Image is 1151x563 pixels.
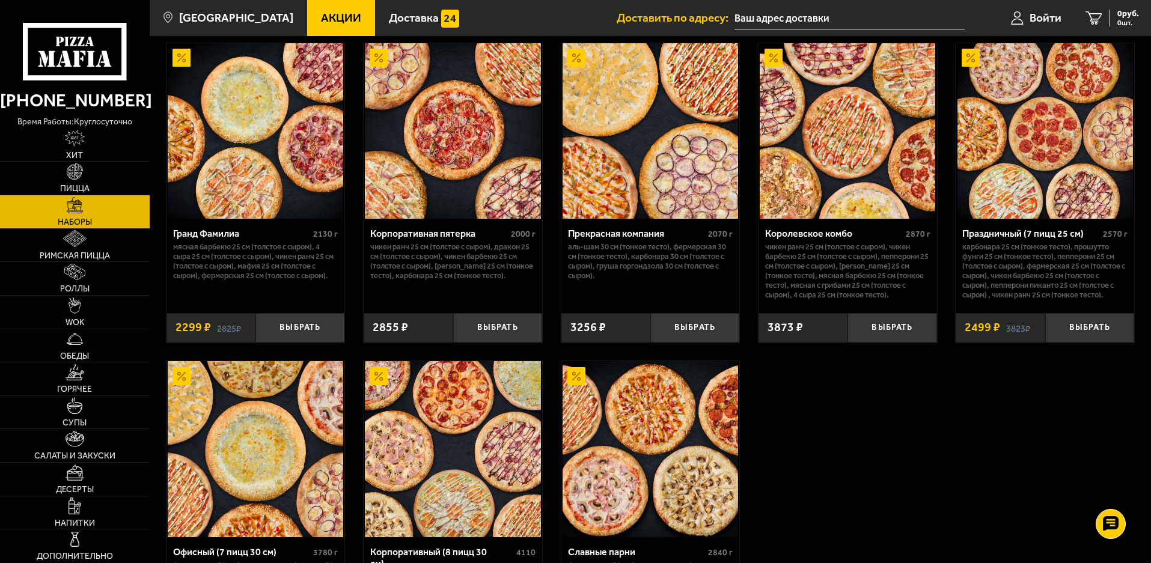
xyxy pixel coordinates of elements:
img: Корпоративный (8 пицц 30 см) [365,361,540,537]
img: Акционный [370,367,388,385]
button: Выбрать [650,313,739,342]
img: Акционный [765,49,783,67]
a: АкционныйКорпоративная пятерка [364,43,542,219]
span: [GEOGRAPHIC_DATA] [179,12,293,23]
div: Прекрасная компания [568,228,706,239]
img: Акционный [172,49,191,67]
div: Гранд Фамилиа [173,228,311,239]
span: 3780 г [313,547,338,558]
img: Славные парни [563,361,738,537]
span: Напитки [55,519,95,528]
span: Пицца [60,184,90,193]
span: Римская пицца [40,252,110,260]
p: Аль-Шам 30 см (тонкое тесто), Фермерская 30 см (тонкое тесто), Карбонара 30 см (толстое с сыром),... [568,242,733,281]
span: Горячее [57,385,92,394]
span: Супы [63,419,87,427]
div: Королевское комбо [765,228,903,239]
span: Доставка [389,12,439,23]
a: АкционныйСлавные парни [561,361,740,537]
img: 15daf4d41897b9f0e9f617042186c801.svg [441,10,459,28]
span: 2130 г [313,229,338,239]
div: Корпоративная пятерка [370,228,508,239]
span: Акции [321,12,361,23]
span: 0 шт. [1117,19,1139,26]
div: Праздничный (7 пицц 25 см) [962,228,1100,239]
div: Офисный (7 пицц 30 см) [173,546,311,558]
span: 3873 ₽ [768,321,803,333]
img: Праздничный (7 пицц 25 см) [957,43,1133,219]
img: Корпоративная пятерка [365,43,540,219]
span: 2000 г [511,229,536,239]
button: Выбрать [453,313,542,342]
img: Офисный (7 пицц 30 см) [168,361,343,537]
span: 4110 [516,547,536,558]
img: Гранд Фамилиа [168,43,343,219]
img: Акционный [172,367,191,385]
img: Акционный [567,367,585,385]
span: WOK [66,318,84,327]
span: Войти [1030,12,1061,23]
s: 3823 ₽ [1006,321,1030,333]
img: Акционный [370,49,388,67]
span: 3256 ₽ [570,321,606,333]
span: Доставить по адресу: [617,12,734,23]
span: 2840 г [708,547,733,558]
span: 2299 ₽ [176,321,211,333]
button: Выбрать [255,313,344,342]
span: 2499 ₽ [965,321,1000,333]
span: Обеды [60,352,89,361]
s: 2825 ₽ [217,321,241,333]
span: Роллы [60,285,90,293]
img: Акционный [962,49,980,67]
p: Карбонара 25 см (тонкое тесто), Прошутто Фунги 25 см (тонкое тесто), Пепперони 25 см (толстое с с... [962,242,1128,300]
p: Мясная Барбекю 25 см (толстое с сыром), 4 сыра 25 см (толстое с сыром), Чикен Ранч 25 см (толстое... [173,242,338,281]
a: АкционныйОфисный (7 пицц 30 см) [166,361,345,537]
img: Королевское комбо [760,43,935,219]
img: Прекрасная компания [563,43,738,219]
a: АкционныйКорпоративный (8 пицц 30 см) [364,361,542,537]
span: 0 руб. [1117,10,1139,18]
span: Наборы [58,218,92,227]
span: 2855 ₽ [373,321,408,333]
button: Выбрать [1045,313,1134,342]
a: АкционныйКоролевское комбо [759,43,937,219]
a: АкционныйПрекрасная компания [561,43,740,219]
div: Славные парни [568,546,706,558]
span: Салаты и закуски [34,452,115,460]
input: Ваш адрес доставки [734,7,965,29]
span: Дополнительно [37,552,113,561]
span: 2070 г [708,229,733,239]
span: 2570 г [1103,229,1128,239]
img: Акционный [567,49,585,67]
a: АкционныйПраздничный (7 пицц 25 см) [956,43,1134,219]
span: Хит [66,151,83,160]
button: Выбрать [847,313,936,342]
span: 2870 г [906,229,930,239]
p: Чикен Ранч 25 см (толстое с сыром), Дракон 25 см (толстое с сыром), Чикен Барбекю 25 см (толстое ... [370,242,536,281]
p: Чикен Ранч 25 см (толстое с сыром), Чикен Барбекю 25 см (толстое с сыром), Пепперони 25 см (толст... [765,242,930,300]
span: Десерты [56,485,94,494]
a: АкционныйГранд Фамилиа [166,43,345,219]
